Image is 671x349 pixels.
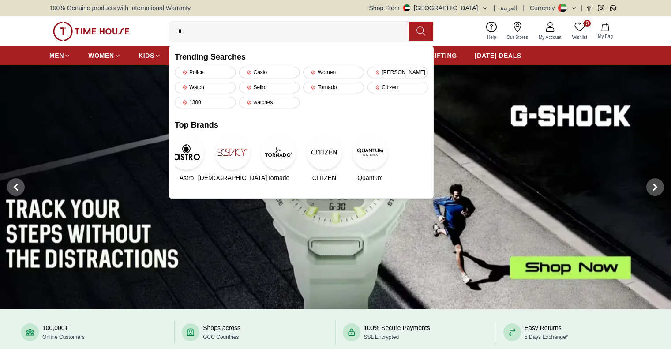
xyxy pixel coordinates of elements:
[303,82,364,93] div: Tornado
[357,173,383,182] span: Quantum
[53,22,130,41] img: ...
[586,5,592,11] a: Facebook
[610,5,616,11] a: Whatsapp
[175,51,428,63] h2: Trending Searches
[175,135,199,182] a: AstroAstro
[525,334,568,340] span: 5 Days Exchange*
[475,51,521,60] span: [DATE] DEALS
[198,173,267,182] span: [DEMOGRAPHIC_DATA]
[266,135,290,182] a: TornadoTornado
[169,135,204,170] img: Astro
[221,135,244,182] a: Ecstacy[DEMOGRAPHIC_DATA]
[312,173,336,182] span: CITIZEN
[42,323,85,341] div: 100,000+
[530,4,559,12] div: Currency
[49,4,191,12] span: 100% Genuine products with International Warranty
[430,48,457,64] a: GIFTING
[494,4,495,12] span: |
[584,20,591,27] span: 0
[261,135,296,170] img: Tornado
[139,51,154,60] span: KIDS
[581,4,582,12] span: |
[594,33,616,40] span: My Bag
[369,4,488,12] button: Shop From[GEOGRAPHIC_DATA]
[49,51,64,60] span: MEN
[88,51,114,60] span: WOMEN
[42,334,85,340] span: Online Customers
[49,48,71,64] a: MEN
[403,4,410,11] img: United Arab Emirates
[175,82,236,93] div: Watch
[203,334,239,340] span: GCC Countries
[303,67,364,78] div: Women
[482,20,502,42] a: Help
[307,135,342,170] img: CITIZEN
[503,34,532,41] span: Our Stores
[180,173,194,182] span: Astro
[312,135,336,182] a: CITIZENCITIZEN
[592,21,618,41] button: My Bag
[352,135,388,170] img: Quantum
[215,135,250,170] img: Ecstacy
[175,97,236,108] div: 1300
[267,173,290,182] span: Tornado
[203,323,240,341] div: Shops across
[475,48,521,64] a: [DATE] DEALS
[88,48,121,64] a: WOMEN
[364,323,430,341] div: 100% Secure Payments
[598,5,604,11] a: Instagram
[239,67,300,78] div: Casio
[502,20,533,42] a: Our Stores
[239,82,300,93] div: Seiko
[364,334,399,340] span: SSL Encrypted
[175,67,236,78] div: Police
[525,323,568,341] div: Easy Returns
[239,97,300,108] div: watches
[139,48,161,64] a: KIDS
[175,119,428,131] h2: Top Brands
[430,51,457,60] span: GIFTING
[567,20,592,42] a: 0Wishlist
[535,34,565,41] span: My Account
[367,67,428,78] div: [PERSON_NAME]
[500,4,517,12] button: العربية
[569,34,591,41] span: Wishlist
[358,135,382,182] a: QuantumQuantum
[523,4,525,12] span: |
[484,34,500,41] span: Help
[367,82,428,93] div: Citizen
